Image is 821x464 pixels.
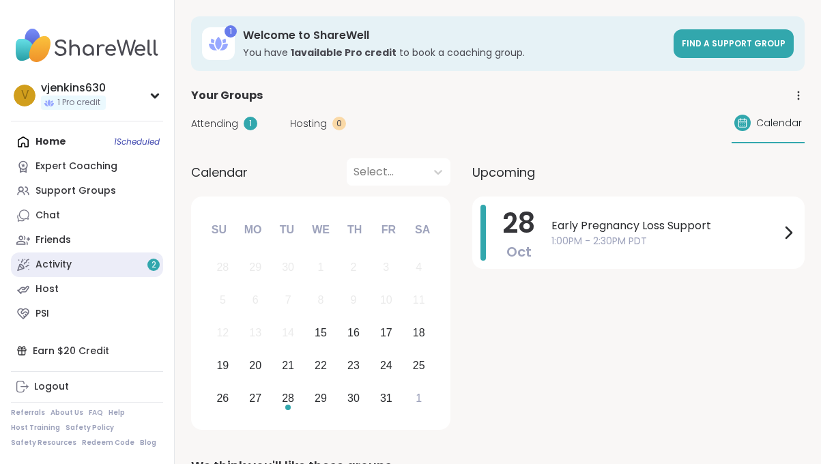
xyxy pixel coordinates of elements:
[371,383,401,413] div: Choose Friday, October 31st, 2025
[682,38,786,49] span: Find a support group
[244,117,257,130] div: 1
[11,438,76,448] a: Safety Resources
[253,291,259,309] div: 6
[380,356,392,375] div: 24
[241,351,270,380] div: Choose Monday, October 20th, 2025
[318,291,324,309] div: 8
[241,319,270,348] div: Not available Monday, October 13th, 2025
[204,215,234,245] div: Su
[274,253,303,282] div: Not available Tuesday, September 30th, 2025
[383,258,389,276] div: 3
[11,302,163,326] a: PSI
[41,81,106,96] div: vjenkins630
[306,253,336,282] div: Not available Wednesday, October 1st, 2025
[339,383,369,413] div: Choose Thursday, October 30th, 2025
[306,383,336,413] div: Choose Wednesday, October 29th, 2025
[249,389,261,407] div: 27
[21,87,29,104] span: v
[11,22,163,70] img: ShareWell Nav Logo
[306,319,336,348] div: Choose Wednesday, October 15th, 2025
[243,28,665,43] h3: Welcome to ShareWell
[272,215,302,245] div: Tu
[506,242,532,261] span: Oct
[11,375,163,399] a: Logout
[380,389,392,407] div: 31
[551,218,780,234] span: Early Pregnancy Loss Support
[11,408,45,418] a: Referrals
[243,46,665,59] h3: You have to book a coaching group.
[191,87,263,104] span: Your Groups
[339,319,369,348] div: Choose Thursday, October 16th, 2025
[35,282,59,296] div: Host
[380,323,392,342] div: 17
[404,253,433,282] div: Not available Saturday, October 4th, 2025
[35,209,60,222] div: Chat
[140,438,156,448] a: Blog
[404,351,433,380] div: Choose Saturday, October 25th, 2025
[35,307,49,321] div: PSI
[373,215,403,245] div: Fr
[66,423,114,433] a: Safety Policy
[274,319,303,348] div: Not available Tuesday, October 14th, 2025
[57,97,100,108] span: 1 Pro credit
[413,291,425,309] div: 11
[306,286,336,315] div: Not available Wednesday, October 8th, 2025
[318,258,324,276] div: 1
[208,253,237,282] div: Not available Sunday, September 28th, 2025
[756,116,802,130] span: Calendar
[11,423,60,433] a: Host Training
[89,408,103,418] a: FAQ
[413,323,425,342] div: 18
[339,253,369,282] div: Not available Thursday, October 2nd, 2025
[208,351,237,380] div: Choose Sunday, October 19th, 2025
[191,163,248,182] span: Calendar
[502,204,535,242] span: 28
[416,258,422,276] div: 4
[206,251,435,414] div: month 2025-10
[306,215,336,245] div: We
[241,253,270,282] div: Not available Monday, September 29th, 2025
[249,323,261,342] div: 13
[241,383,270,413] div: Choose Monday, October 27th, 2025
[380,291,392,309] div: 10
[11,203,163,228] a: Chat
[152,259,156,271] span: 2
[274,383,303,413] div: Choose Tuesday, October 28th, 2025
[340,215,370,245] div: Th
[11,179,163,203] a: Support Groups
[11,154,163,179] a: Expert Coaching
[35,184,116,198] div: Support Groups
[35,258,72,272] div: Activity
[225,25,237,38] div: 1
[371,351,401,380] div: Choose Friday, October 24th, 2025
[285,291,291,309] div: 7
[371,286,401,315] div: Not available Friday, October 10th, 2025
[306,351,336,380] div: Choose Wednesday, October 22nd, 2025
[35,233,71,247] div: Friends
[350,258,356,276] div: 2
[216,356,229,375] div: 19
[674,29,794,58] a: Find a support group
[35,160,117,173] div: Expert Coaching
[11,228,163,252] a: Friends
[407,215,437,245] div: Sa
[208,286,237,315] div: Not available Sunday, October 5th, 2025
[339,286,369,315] div: Not available Thursday, October 9th, 2025
[347,389,360,407] div: 30
[241,286,270,315] div: Not available Monday, October 6th, 2025
[82,438,134,448] a: Redeem Code
[315,323,327,342] div: 15
[551,234,780,248] span: 1:00PM - 2:30PM PDT
[11,338,163,363] div: Earn $20 Credit
[237,215,268,245] div: Mo
[109,408,125,418] a: Help
[208,319,237,348] div: Not available Sunday, October 12th, 2025
[315,356,327,375] div: 22
[290,117,327,131] span: Hosting
[11,277,163,302] a: Host
[249,356,261,375] div: 20
[371,319,401,348] div: Choose Friday, October 17th, 2025
[274,351,303,380] div: Choose Tuesday, October 21st, 2025
[332,117,346,130] div: 0
[472,163,535,182] span: Upcoming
